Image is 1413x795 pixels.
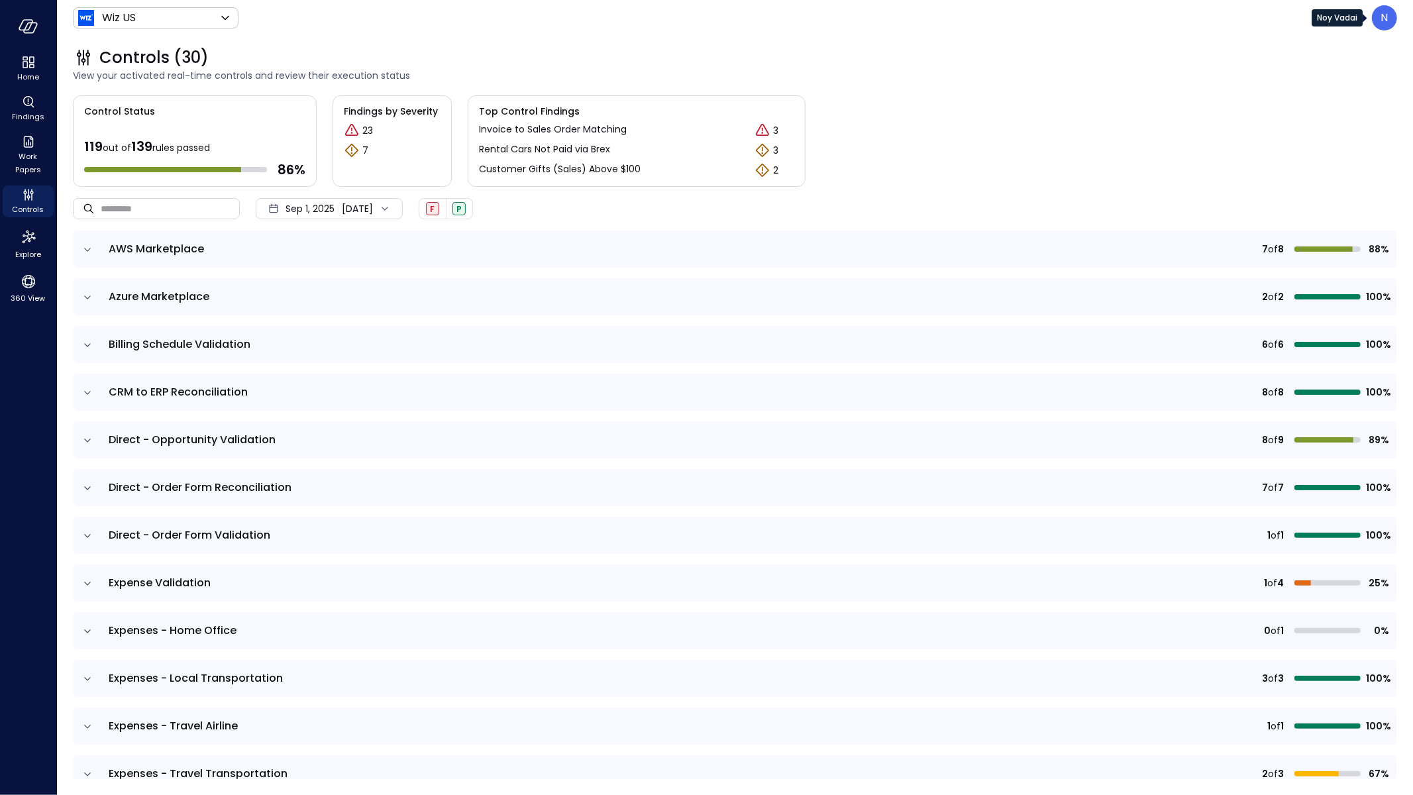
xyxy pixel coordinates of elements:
span: 88% [1366,242,1389,256]
span: 8 [1262,385,1268,399]
p: Wiz US [102,10,136,26]
span: of [1271,623,1281,638]
span: 3 [1278,767,1284,781]
span: Control Status [74,96,155,119]
span: Controls [13,203,44,216]
p: Customer Gifts (Sales) Above $100 [479,162,641,176]
span: Expenses - Travel Transportation [109,766,288,781]
span: 67% [1366,767,1389,781]
div: Critical [344,123,360,138]
div: Warning [344,142,360,158]
img: Icon [78,10,94,26]
span: 1 [1267,719,1271,733]
span: Expenses - Local Transportation [109,670,283,686]
span: 25% [1366,576,1389,590]
button: expand row [81,768,94,781]
button: expand row [81,577,94,590]
span: 100% [1366,719,1389,733]
div: Passed [452,202,466,215]
span: 8 [1262,433,1268,447]
div: Critical [755,123,770,138]
span: 119 [84,137,103,156]
span: of [1268,385,1278,399]
button: expand row [81,720,94,733]
button: expand row [81,339,94,352]
span: 3 [1262,671,1268,686]
span: P [456,203,462,215]
span: Direct - Order Form Reconciliation [109,480,291,495]
p: 2 [773,164,778,178]
span: Direct - Order Form Validation [109,527,270,543]
span: 8 [1278,242,1284,256]
div: Failed [426,202,439,215]
span: 2 [1262,767,1268,781]
div: Warning [755,162,770,178]
button: expand row [81,434,94,447]
span: Home [17,70,39,83]
span: 8 [1278,385,1284,399]
a: Customer Gifts (Sales) Above $100 [479,162,641,178]
button: expand row [81,482,94,495]
button: expand row [81,243,94,256]
span: of [1268,767,1278,781]
span: 1 [1281,528,1284,543]
span: out of [103,141,131,154]
button: expand row [81,291,94,304]
span: 89% [1366,433,1389,447]
span: AWS Marketplace [109,241,204,256]
div: Explore [3,225,54,262]
p: Rental Cars Not Paid via Brex [479,142,610,156]
span: Findings [12,110,44,123]
a: Rental Cars Not Paid via Brex [479,142,610,158]
span: Direct - Opportunity Validation [109,432,276,447]
span: 7 [1278,480,1284,495]
span: 100% [1366,480,1389,495]
span: 2 [1262,290,1268,304]
p: 3 [773,144,778,158]
span: 6 [1278,337,1284,352]
span: of [1268,671,1278,686]
span: 0% [1366,623,1389,638]
div: Findings [3,93,54,125]
span: rules passed [152,141,210,154]
span: Sep 1, 2025 [286,201,335,216]
button: expand row [81,386,94,399]
span: of [1268,290,1278,304]
span: CRM to ERP Reconciliation [109,384,248,399]
span: Azure Marketplace [109,289,209,304]
span: 3 [1278,671,1284,686]
span: Top Control Findings [479,104,794,119]
span: 1 [1264,576,1267,590]
span: 86 % [278,161,305,178]
span: Work Papers [8,150,48,176]
span: 7 [1262,480,1268,495]
span: Findings by Severity [344,104,441,119]
span: of [1268,337,1278,352]
div: Noy Vadai [1372,5,1397,30]
span: of [1268,242,1278,256]
div: Home [3,53,54,85]
span: Expenses - Home Office [109,623,236,638]
span: of [1271,719,1281,733]
span: 9 [1278,433,1284,447]
p: Invoice to Sales Order Matching [479,123,627,136]
span: 360 View [11,291,46,305]
span: F [431,203,435,215]
div: Warning [755,142,770,158]
span: 100% [1366,385,1389,399]
p: 3 [773,124,778,138]
a: Invoice to Sales Order Matching [479,123,627,138]
div: 360 View [3,270,54,306]
span: 1 [1267,528,1271,543]
span: 0 [1264,623,1271,638]
span: 100% [1366,290,1389,304]
span: View your activated real-time controls and review their execution status [73,68,1397,83]
p: 23 [362,124,373,138]
span: 100% [1366,337,1389,352]
span: Explore [15,248,41,261]
span: 4 [1277,576,1284,590]
span: 1 [1281,623,1284,638]
div: Controls [3,185,54,217]
button: expand row [81,529,94,543]
span: 7 [1262,242,1268,256]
